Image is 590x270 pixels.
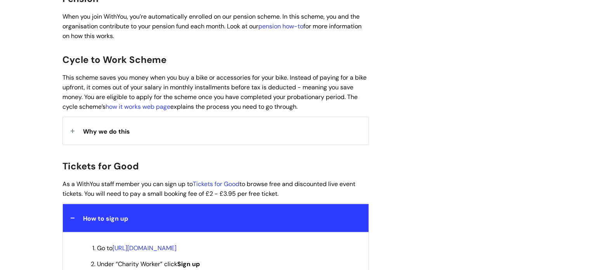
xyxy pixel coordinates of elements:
a: how it works web page [106,103,170,111]
span: Cycle to Work Scheme [62,54,166,66]
strong: Sign up [177,260,200,268]
span: Go to [97,244,176,252]
a: Tickets for Good [193,180,239,188]
span: As a WithYou staff member you can sign up to to browse free and discounted live event tickets. Yo... [62,180,355,198]
span: This scheme saves you money when you buy a bike or accessories for your bike. Instead of paying f... [62,73,367,110]
a: pension how-to [258,22,303,30]
span: How to sign up [83,214,128,223]
span: Why we do this [83,127,130,136]
span: Tickets for Good [62,160,139,172]
a: [URL][DOMAIN_NAME] [112,244,176,252]
span: When you join WithYou, you’re automatically enrolled on our pension scheme. In this scheme, you a... [62,12,362,40]
span: Under “Charity Worker” click [97,260,200,268]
